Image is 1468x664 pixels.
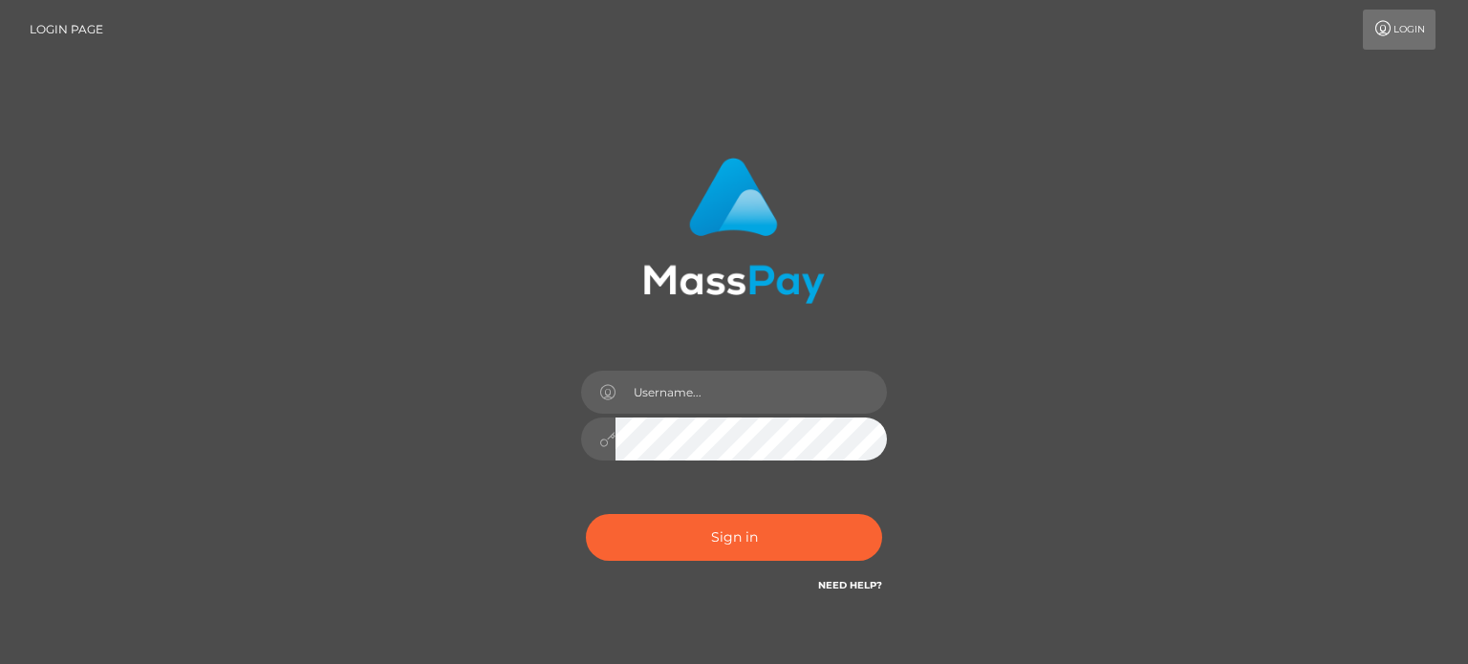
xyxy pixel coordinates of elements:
a: Login [1363,10,1436,50]
a: Login Page [30,10,103,50]
a: Need Help? [818,579,882,591]
img: MassPay Login [643,158,825,304]
button: Sign in [586,514,882,561]
input: Username... [615,371,887,414]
